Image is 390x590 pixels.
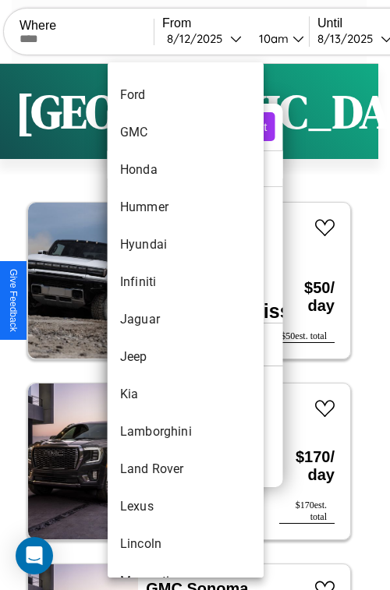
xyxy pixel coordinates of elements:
[8,269,19,332] div: Give Feedback
[108,151,264,189] li: Honda
[108,301,264,338] li: Jaguar
[108,413,264,450] li: Lamborghini
[108,338,264,376] li: Jeep
[108,450,264,488] li: Land Rover
[108,488,264,525] li: Lexus
[108,263,264,301] li: Infiniti
[108,76,264,114] li: Ford
[108,376,264,413] li: Kia
[108,114,264,151] li: GMC
[108,189,264,226] li: Hummer
[108,525,264,563] li: Lincoln
[108,226,264,263] li: Hyundai
[16,537,53,574] div: Open Intercom Messenger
